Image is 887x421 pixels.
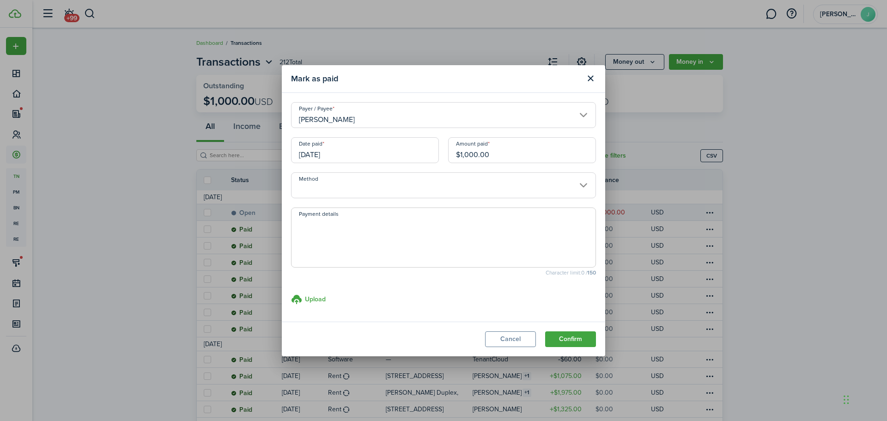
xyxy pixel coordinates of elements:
[291,70,580,88] modal-title: Mark as paid
[448,137,596,163] input: 0.00
[587,268,596,277] b: 150
[291,137,439,163] input: mm/dd/yyyy
[485,331,536,347] button: Cancel
[733,321,887,421] iframe: Chat Widget
[305,294,326,304] h3: Upload
[545,331,596,347] button: Confirm
[844,386,849,414] div: Drag
[291,102,596,128] input: Select a payer / payee
[583,71,598,86] button: Close modal
[291,270,596,275] small: Character limit: 0 /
